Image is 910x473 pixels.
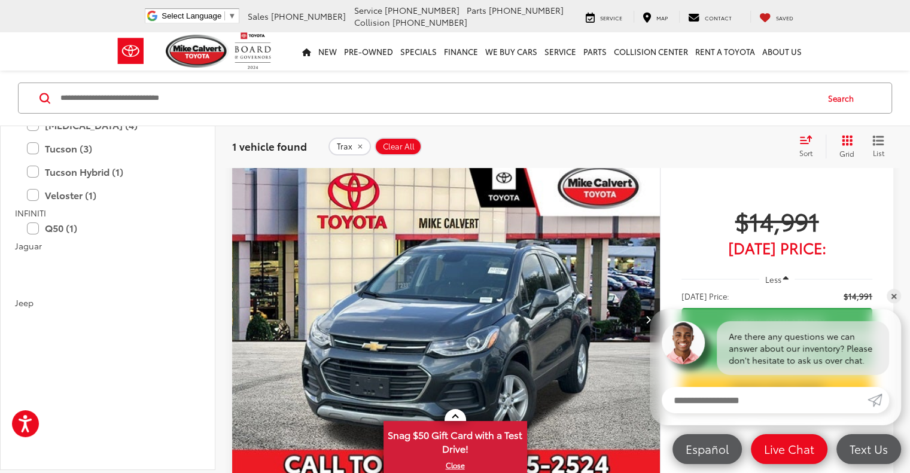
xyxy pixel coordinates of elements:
a: Service [577,11,631,23]
span: Snag $50 Gift Card with a Test Drive! [385,422,526,459]
a: Map [634,11,677,23]
a: My Saved Vehicles [750,11,802,23]
a: Live Chat [751,434,827,464]
span: ▼ [228,11,236,20]
a: WE BUY CARS [482,32,541,71]
span: Select Language [162,11,221,20]
button: Next image [636,298,660,340]
input: Enter your message [662,387,868,413]
img: Toyota [108,32,153,71]
span: Jeep [15,297,34,309]
span: $14,991 [844,290,872,302]
a: Text Us [836,434,901,464]
span: INFINITI [15,207,46,219]
span: [PHONE_NUMBER] [392,16,467,28]
span: Trax [337,142,352,151]
span: Less [765,274,781,285]
label: Tucson Hybrid (1) [27,161,188,182]
span: Sort [799,148,812,158]
button: remove Trax [328,138,371,155]
span: Contact [705,14,732,22]
a: Contact [679,11,741,23]
span: [PHONE_NUMBER] [271,10,346,22]
span: [PHONE_NUMBER] [385,4,459,16]
a: Submit [868,387,889,413]
span: [DATE] Price: [681,242,872,254]
img: Agent profile photo [662,321,705,364]
span: Clear All [383,142,415,151]
a: Specials [397,32,440,71]
a: Español [672,434,742,464]
a: Home [299,32,315,71]
span: [DATE] Price: [681,290,729,302]
span: Collision [354,16,390,28]
span: Parts [467,4,486,16]
button: Grid View [826,135,863,158]
button: Clear All [375,138,422,155]
label: Veloster (1) [27,185,188,206]
span: Jaguar [15,240,42,252]
a: Select Language​ [162,11,236,20]
span: List [872,148,884,158]
div: Are there any questions we can answer about our inventory? Please don't hesitate to ask us over c... [717,321,889,375]
a: Rent a Toyota [692,32,759,71]
a: About Us [759,32,805,71]
span: Text Us [844,441,894,456]
span: Live Chat [758,441,820,456]
label: Q50 (1) [27,218,188,239]
span: $14,991 [681,206,872,236]
span: Español [680,441,735,456]
span: [PHONE_NUMBER] [489,4,564,16]
img: Mike Calvert Toyota [166,35,229,68]
button: List View [863,135,893,158]
label: Tucson (3) [27,138,188,159]
a: Pre-Owned [340,32,397,71]
a: Finance [440,32,482,71]
button: Less [759,268,795,290]
span: 1 vehicle found [232,139,307,153]
a: New [315,32,340,71]
span: Sales [248,10,269,22]
button: Search [817,83,871,113]
span: Service [600,14,622,22]
a: Collision Center [610,32,692,71]
span: Map [656,14,668,22]
span: Grid [839,148,854,158]
button: Select sort value [793,135,826,158]
a: Parts [580,32,610,71]
input: Search by Make, Model, or Keyword [59,84,817,112]
span: Saved [776,14,793,22]
span: Service [354,4,382,16]
span: ​ [224,11,225,20]
a: Check Availability [681,308,872,335]
a: Service [541,32,580,71]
